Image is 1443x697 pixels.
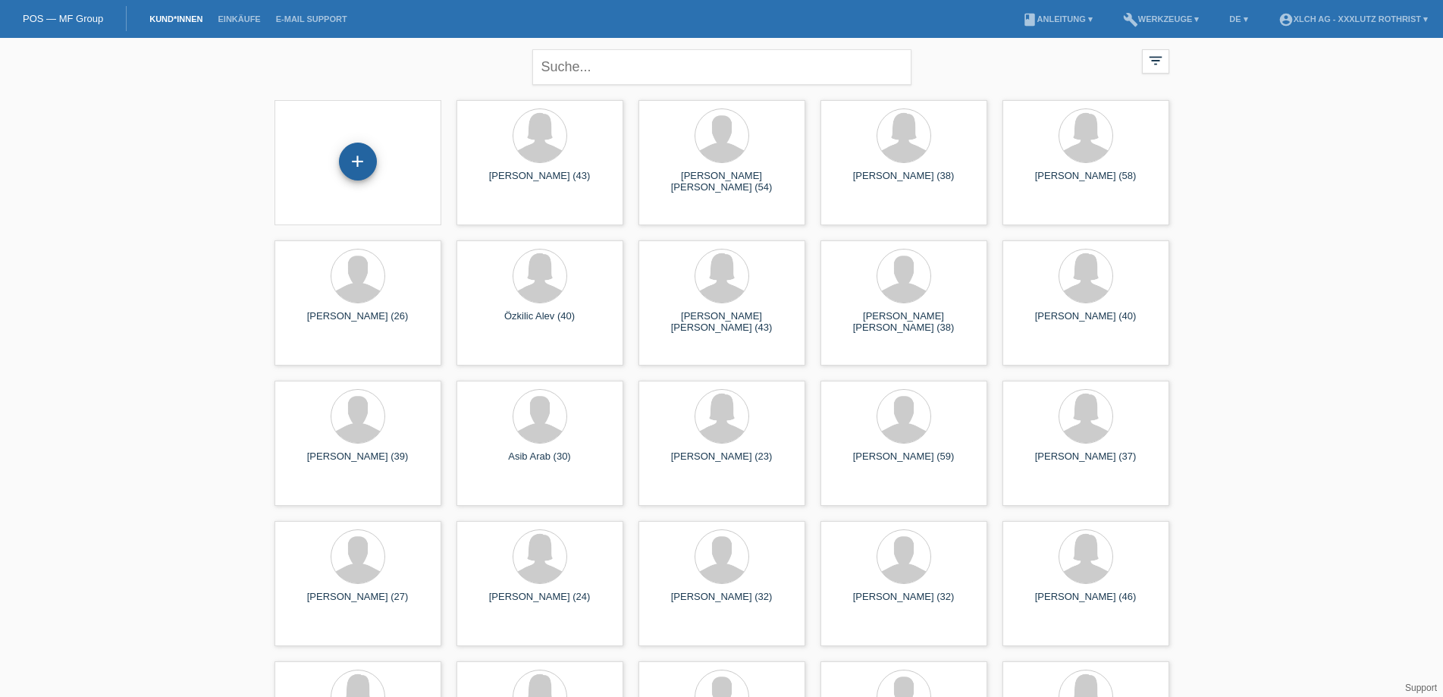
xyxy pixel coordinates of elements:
a: POS — MF Group [23,13,103,24]
div: [PERSON_NAME] (46) [1015,591,1157,615]
div: [PERSON_NAME] [PERSON_NAME] (38) [833,310,975,334]
div: [PERSON_NAME] (23) [651,451,793,475]
a: Einkäufe [210,14,268,24]
div: [PERSON_NAME] (37) [1015,451,1157,475]
a: bookAnleitung ▾ [1015,14,1100,24]
div: [PERSON_NAME] (27) [287,591,429,615]
i: book [1022,12,1037,27]
div: [PERSON_NAME] [PERSON_NAME] (54) [651,170,793,194]
div: [PERSON_NAME] (58) [1015,170,1157,194]
div: [PERSON_NAME] (59) [833,451,975,475]
div: [PERSON_NAME] (24) [469,591,611,615]
a: Support [1405,683,1437,693]
div: [PERSON_NAME] (26) [287,310,429,334]
input: Suche... [532,49,911,85]
a: buildWerkzeuge ▾ [1115,14,1207,24]
div: Özkilic Alev (40) [469,310,611,334]
div: [PERSON_NAME] (32) [833,591,975,615]
div: [PERSON_NAME] (40) [1015,310,1157,334]
div: [PERSON_NAME] (43) [469,170,611,194]
div: [PERSON_NAME] (38) [833,170,975,194]
div: Asib Arab (30) [469,451,611,475]
i: account_circle [1278,12,1294,27]
div: [PERSON_NAME] (32) [651,591,793,615]
div: [PERSON_NAME] [PERSON_NAME] (43) [651,310,793,334]
i: filter_list [1147,52,1164,69]
a: Kund*innen [142,14,210,24]
a: E-Mail Support [268,14,355,24]
i: build [1123,12,1138,27]
a: account_circleXLCH AG - XXXLutz Rothrist ▾ [1271,14,1435,24]
div: Kund*in hinzufügen [340,149,376,174]
a: DE ▾ [1222,14,1255,24]
div: [PERSON_NAME] (39) [287,451,429,475]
